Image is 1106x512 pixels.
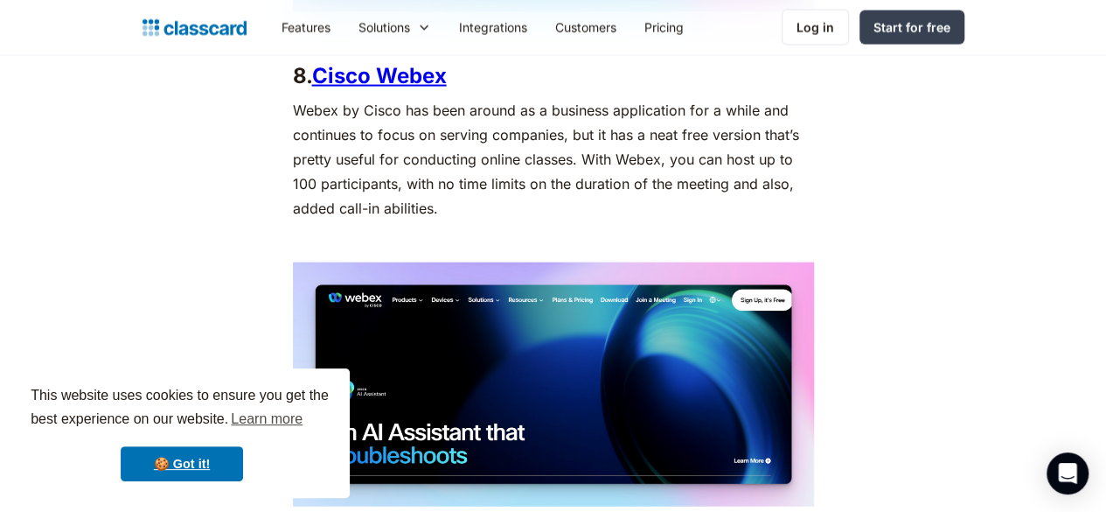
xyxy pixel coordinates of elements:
a: Integrations [445,8,541,47]
div: Log in [796,18,834,37]
div: Open Intercom Messenger [1047,452,1089,494]
div: cookieconsent [14,368,350,498]
a: Cisco Webex [312,63,447,88]
a: Features [268,8,344,47]
div: Start for free [873,18,950,37]
a: Pricing [630,8,698,47]
p: Webex by Cisco has been around as a business application for a while and continues to focus on se... [293,98,814,221]
div: Solutions [358,18,410,37]
span: This website uses cookies to ensure you get the best experience on our website. [31,385,333,432]
a: Logo [143,16,247,40]
a: learn more about cookies [228,406,305,432]
p: ‍ [293,229,814,254]
a: dismiss cookie message [121,446,243,481]
a: Start for free [859,11,964,45]
div: Solutions [344,8,445,47]
a: Log in [782,10,849,46]
a: Customers [541,8,630,47]
h3: 8. [293,63,814,89]
img: Cisco Webex [293,263,814,507]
